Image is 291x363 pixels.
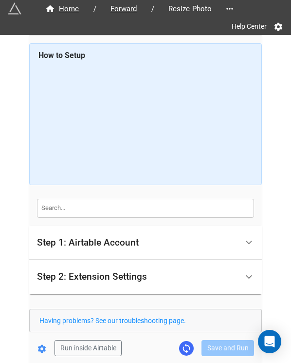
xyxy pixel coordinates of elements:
[45,3,79,15] div: Home
[29,226,262,260] div: Step 1: Airtable Account
[39,317,186,325] a: Having problems? See our troubleshooting page.
[37,238,139,248] div: Step 1: Airtable Account
[8,2,21,16] img: miniextensions-icon.73ae0678.png
[37,272,147,282] div: Step 2: Extension Settings
[35,3,222,15] nav: breadcrumb
[38,51,85,60] b: How to Setup
[55,340,122,357] button: Run inside Airtable
[35,3,90,15] a: Home
[151,4,154,14] li: /
[258,330,281,353] div: Open Intercom Messenger
[201,340,254,357] button: Save and Run
[163,3,218,15] span: Resize Photo
[37,199,254,217] input: Search...
[93,4,96,14] li: /
[225,18,273,35] a: Help Center
[105,3,143,15] span: Forward
[100,3,147,15] a: Forward
[29,260,262,294] div: Step 2: Extension Settings
[38,65,253,177] iframe: How to Resize Images on Airtable in Bulk!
